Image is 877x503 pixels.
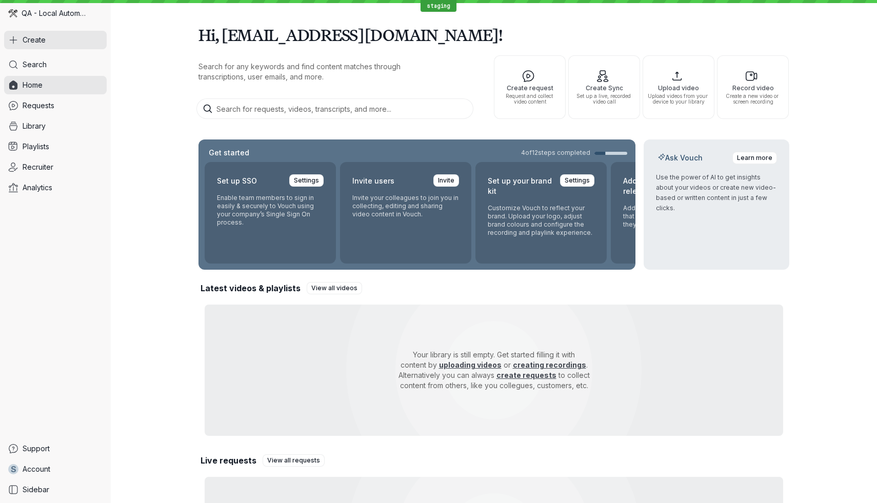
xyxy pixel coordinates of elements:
[4,480,107,499] a: Sidebar
[433,174,459,187] a: Invite
[656,153,705,163] h2: Ask Vouch
[23,35,46,45] span: Create
[198,62,445,82] p: Search for any keywords and find content matches through transcriptions, user emails, and more.
[207,148,251,158] h2: Get started
[4,158,107,176] a: Recruiter
[573,85,635,91] span: Create Sync
[4,178,107,197] a: Analytics
[198,21,789,49] h1: Hi, [EMAIL_ADDRESS][DOMAIN_NAME]!
[267,455,320,466] span: View all requests
[23,444,50,454] span: Support
[722,85,784,91] span: Record video
[4,439,107,458] a: Support
[11,464,16,474] span: s
[4,31,107,49] button: Create
[196,98,473,119] input: Search for requests, videos, transcripts, and more...
[4,96,107,115] a: Requests
[217,174,257,188] h2: Set up SSO
[513,360,586,369] a: creating recordings
[521,149,627,157] a: 4of12steps completed
[643,55,714,119] button: Upload videoUpload videos from your device to your library
[623,204,730,229] p: Add your own content release form that responders agree to when they record using Vouch.
[289,174,324,187] a: Settings
[722,93,784,105] span: Create a new video or screen recording
[438,175,454,186] span: Invite
[201,283,301,294] h2: Latest videos & playlists
[499,93,561,105] span: Request and collect video content
[499,85,561,91] span: Create request
[732,152,777,164] a: Learn more
[23,183,52,193] span: Analytics
[311,283,357,293] span: View all videos
[488,174,554,198] h2: Set up your brand kit
[560,174,594,187] a: Settings
[23,121,46,131] span: Library
[4,137,107,156] a: Playlists
[23,100,54,111] span: Requests
[573,93,635,105] span: Set up a live, recorded video call
[22,8,87,18] span: QA - Local Automation
[23,59,47,70] span: Search
[352,194,459,218] p: Invite your colleagues to join you in collecting, editing and sharing video content in Vouch.
[565,175,590,186] span: Settings
[623,174,689,198] h2: Add your content release form
[217,194,324,227] p: Enable team members to sign in easily & securely to Vouch using your company’s Single Sign On pro...
[717,55,789,119] button: Record videoCreate a new video or screen recording
[4,55,107,74] a: Search
[494,55,566,119] button: Create requestRequest and collect video content
[23,142,49,152] span: Playlists
[656,172,777,213] p: Use the power of AI to get insights about your videos or create new video-based or written conten...
[439,360,502,369] a: uploading videos
[4,4,107,23] div: QA - Local Automation
[352,174,394,188] h2: Invite users
[521,149,590,157] span: 4 of 12 steps completed
[23,485,49,495] span: Sidebar
[383,341,605,399] p: Your library is still empty. Get started filling it with content by or . Alternatively you can al...
[4,460,107,478] a: sAccount
[568,55,640,119] button: Create SyncSet up a live, recorded video call
[488,204,594,237] p: Customize Vouch to reflect your brand. Upload your logo, adjust brand colours and configure the r...
[23,162,53,172] span: Recruiter
[647,85,710,91] span: Upload video
[4,117,107,135] a: Library
[294,175,319,186] span: Settings
[4,76,107,94] a: Home
[201,455,256,466] h2: Live requests
[23,80,43,90] span: Home
[737,153,772,163] span: Learn more
[307,282,362,294] a: View all videos
[263,454,325,467] a: View all requests
[23,464,50,474] span: Account
[496,371,556,379] a: create requests
[8,9,17,18] img: QA - Local Automation avatar
[647,93,710,105] span: Upload videos from your device to your library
